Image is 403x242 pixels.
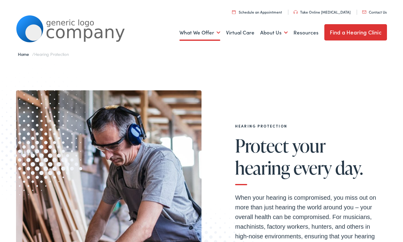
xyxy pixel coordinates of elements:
[335,158,363,178] span: day.
[324,24,387,40] a: Find a Hearing Clinic
[293,158,332,178] span: every
[226,21,254,44] a: Virtual Care
[293,21,319,44] a: Resources
[362,11,366,14] img: utility icon
[293,10,298,14] img: utility icon
[18,51,69,57] span: /
[235,158,290,178] span: hearing
[235,136,289,156] span: Protect
[292,136,326,156] span: your
[34,51,69,57] span: Hearing Protection
[232,9,282,15] a: Schedule an Appointment
[235,124,380,128] h2: Hearing Protection
[179,21,220,44] a: What We Offer
[362,9,387,15] a: Contact Us
[293,9,351,15] a: Take Online [MEDICAL_DATA]
[232,10,236,14] img: utility icon
[18,51,32,57] a: Home
[260,21,288,44] a: About Us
